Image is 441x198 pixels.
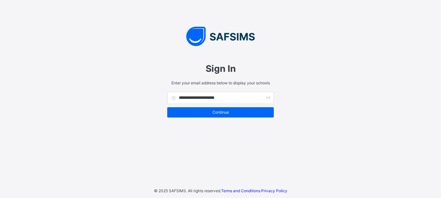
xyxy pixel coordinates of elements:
[161,27,280,46] img: SAFSIMS Logo
[221,188,260,193] a: Terms and Conditions
[172,110,269,115] span: Continue
[167,80,274,85] span: Enter your email address below to display your schools
[261,188,287,193] a: Privacy Policy
[167,63,274,74] span: Sign In
[221,188,287,193] span: ·
[154,188,221,193] span: © 2025 SAFSIMS. All rights reserved.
